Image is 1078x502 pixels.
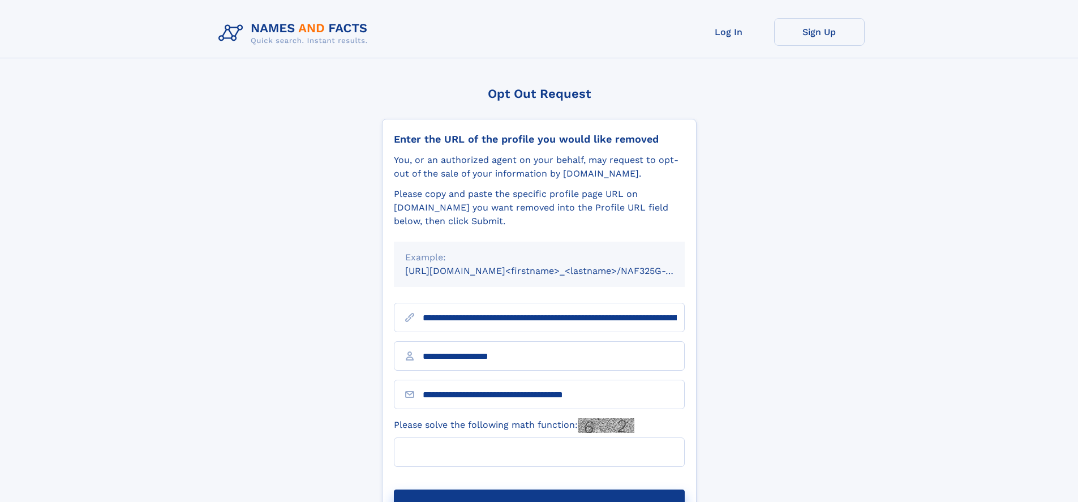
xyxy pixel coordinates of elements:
[405,265,706,276] small: [URL][DOMAIN_NAME]<firstname>_<lastname>/NAF325G-xxxxxxxx
[394,418,634,433] label: Please solve the following math function:
[394,133,685,145] div: Enter the URL of the profile you would like removed
[774,18,865,46] a: Sign Up
[394,153,685,181] div: You, or an authorized agent on your behalf, may request to opt-out of the sale of your informatio...
[214,18,377,49] img: Logo Names and Facts
[394,187,685,228] div: Please copy and paste the specific profile page URL on [DOMAIN_NAME] you want removed into the Pr...
[405,251,673,264] div: Example:
[382,87,697,101] div: Opt Out Request
[684,18,774,46] a: Log In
